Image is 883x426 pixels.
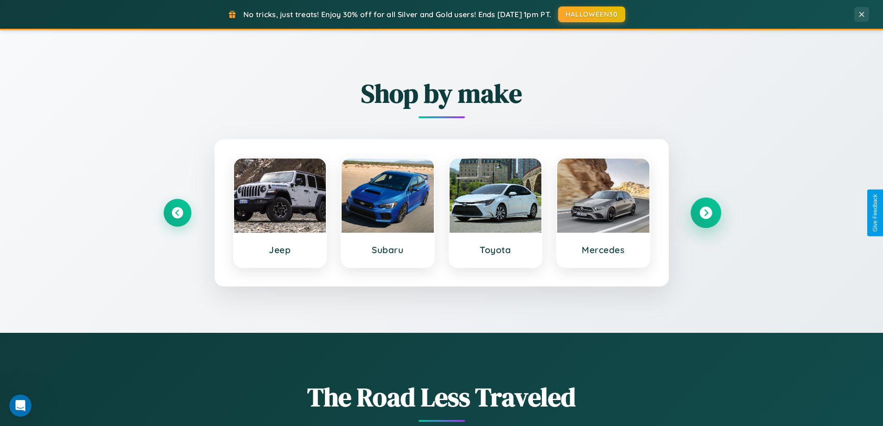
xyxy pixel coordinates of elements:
iframe: Intercom live chat [9,394,32,417]
h3: Jeep [243,244,317,255]
h3: Mercedes [566,244,640,255]
h1: The Road Less Traveled [164,379,720,415]
div: Give Feedback [872,194,878,232]
span: No tricks, just treats! Enjoy 30% off for all Silver and Gold users! Ends [DATE] 1pm PT. [243,10,551,19]
h3: Subaru [351,244,425,255]
h3: Toyota [459,244,533,255]
h2: Shop by make [164,76,720,111]
button: HALLOWEEN30 [558,6,625,22]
